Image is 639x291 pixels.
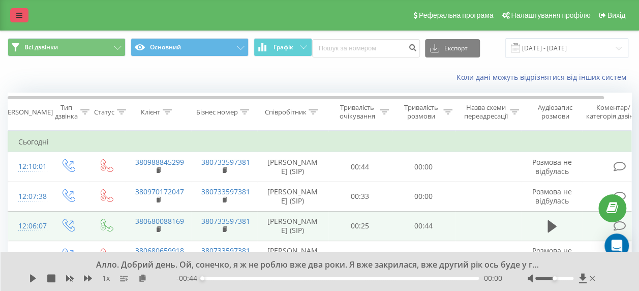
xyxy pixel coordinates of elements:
div: Співробітник [264,108,306,117]
span: - 00:44 [176,273,202,283]
td: [PERSON_NAME] (SIP) [257,182,328,211]
td: 00:44 [328,152,392,182]
a: Коли дані можуть відрізнятися вiд інших систем [457,72,631,82]
a: 380680088169 [135,216,184,226]
a: 380733597381 [201,157,250,167]
div: Аудіозапис розмови [530,103,580,121]
div: 12:06:07 [18,216,39,236]
div: 12:07:38 [18,187,39,207]
div: Клієнт [141,108,160,117]
div: Назва схеми переадресації [464,103,507,121]
a: 380733597381 [201,187,250,196]
div: Алло. Добрий день. Ой, сонечко, я ж не роблю вже два роки. Я вже закрилася, вже другий рік ось бу... [86,259,540,271]
td: [PERSON_NAME] (SIP) [257,241,328,270]
span: Графік [273,44,293,51]
button: Основний [131,38,249,56]
button: Експорт [425,39,480,57]
div: Статус [94,108,114,117]
td: [PERSON_NAME] (SIP) [257,211,328,241]
td: 00:00 [392,182,455,211]
td: 00:25 [328,211,392,241]
a: 380988845299 [135,157,184,167]
span: Всі дзвінки [24,43,58,51]
a: 380970172047 [135,187,184,196]
span: 00:00 [484,273,502,283]
span: Розмова не відбулась [532,246,572,265]
span: Розмова не відбулась [532,187,572,206]
span: Вихід [607,11,625,19]
a: 380680659918 [135,246,184,255]
td: 00:00 [392,241,455,270]
td: 00:00 [392,152,455,182]
span: Реферальна програма [419,11,494,19]
div: Тривалість розмови [401,103,441,121]
div: Open Intercom Messenger [604,234,629,258]
td: [PERSON_NAME] (SIP) [257,152,328,182]
div: Accessibility label [200,276,204,280]
td: 00:33 [328,182,392,211]
div: 12:10:01 [18,157,39,177]
div: Тривалість очікування [337,103,377,121]
div: Тип дзвінка [55,103,78,121]
td: 00:36 [328,241,392,270]
input: Пошук за номером [312,39,420,57]
td: 00:44 [392,211,455,241]
button: Всі дзвінки [8,38,126,56]
a: 380733597381 [201,246,250,255]
div: Accessibility label [552,276,556,280]
span: Налаштування профілю [511,11,590,19]
button: Графік [254,38,312,56]
a: 380733597381 [201,216,250,226]
div: [PERSON_NAME] [2,108,53,117]
div: Бізнес номер [196,108,237,117]
span: Розмова не відбулась [532,157,572,176]
div: 12:04:58 [18,246,39,266]
span: 1 x [102,273,110,283]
